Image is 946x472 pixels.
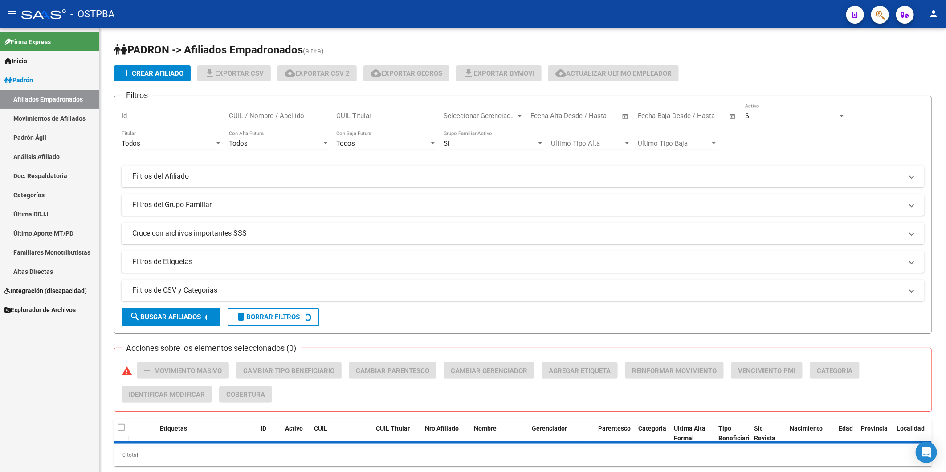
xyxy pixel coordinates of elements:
[129,391,205,399] span: Identificar Modificar
[421,419,470,448] datatable-header-cell: Nro Afiliado
[530,112,567,120] input: Fecha inicio
[132,200,903,210] mat-panel-title: Filtros del Grupo Familiar
[463,68,474,78] mat-icon: file_download
[219,386,272,403] button: Cobertura
[810,362,860,379] button: Categoria
[285,69,350,77] span: Exportar CSV 2
[444,139,449,147] span: Si
[114,65,191,81] button: Crear Afiliado
[632,367,717,375] span: Reinformar Movimiento
[575,112,618,120] input: Fecha fin
[548,65,679,81] button: Actualizar ultimo Empleador
[750,419,786,448] datatable-header-cell: Sit. Revista
[285,425,303,432] span: Activo
[132,257,903,267] mat-panel-title: Filtros de Etiquetas
[549,367,611,375] span: Agregar Etiqueta
[121,68,132,78] mat-icon: add
[372,419,421,448] datatable-header-cell: CUIL Titular
[4,286,87,296] span: Integración (discapacidad)
[532,425,567,432] span: Gerenciador
[638,139,710,147] span: Ultimo Tipo Baja
[916,442,937,463] div: Open Intercom Messenger
[738,367,795,375] span: Vencimiento PMI
[122,166,924,187] mat-expansion-panel-header: Filtros del Afiliado
[4,37,51,47] span: Firma Express
[456,65,542,81] button: Exportar Bymovi
[132,171,903,181] mat-panel-title: Filtros del Afiliado
[70,4,114,24] span: - OSTPBA
[114,444,932,466] div: 0 total
[154,367,222,375] span: Movimiento Masivo
[281,419,310,448] datatable-header-cell: Activo
[728,111,738,122] button: Open calendar
[7,8,18,19] mat-icon: menu
[257,419,281,448] datatable-header-cell: ID
[470,419,528,448] datatable-header-cell: Nombre
[731,362,803,379] button: Vencimiento PMI
[444,112,516,120] span: Seleccionar Gerenciador
[204,69,264,77] span: Exportar CSV
[4,305,76,315] span: Explorador de Archivos
[132,228,903,238] mat-panel-title: Cruce con archivos importantes SSS
[4,56,27,66] span: Inicio
[638,425,666,432] span: Categoria
[861,425,888,432] span: Provincia
[715,419,750,448] datatable-header-cell: Tipo Beneficiario
[444,362,534,379] button: Cambiar Gerenciador
[142,366,152,376] mat-icon: add
[114,44,303,56] span: PADRON -> Afiliados Empadronados
[156,419,257,448] datatable-header-cell: Etiquetas
[620,111,631,122] button: Open calendar
[229,139,248,147] span: Todos
[303,47,324,55] span: (alt+a)
[638,112,674,120] input: Fecha inicio
[122,89,152,102] h3: Filtros
[122,308,220,326] button: Buscar Afiliados
[236,311,246,322] mat-icon: delete
[277,65,357,81] button: Exportar CSV 2
[121,69,183,77] span: Crear Afiliado
[745,112,751,120] span: Si
[122,342,301,354] h3: Acciones sobre los elementos seleccionados (0)
[555,69,672,77] span: Actualizar ultimo Empleador
[197,65,271,81] button: Exportar CSV
[376,425,410,432] span: CUIL Titular
[839,425,853,432] span: Edad
[893,419,929,448] datatable-header-cell: Localidad
[790,425,823,432] span: Nacimiento
[857,419,893,448] datatable-header-cell: Provincia
[371,69,442,77] span: Exportar GECROS
[674,425,705,442] span: Ultima Alta Formal
[4,75,33,85] span: Padrón
[635,419,670,448] datatable-header-cell: Categoria
[555,68,566,78] mat-icon: cloud_download
[754,425,775,442] span: Sit. Revista
[425,425,459,432] span: Nro Afiliado
[310,419,359,448] datatable-header-cell: CUIL
[204,68,215,78] mat-icon: file_download
[314,425,327,432] span: CUIL
[122,223,924,244] mat-expansion-panel-header: Cruce con archivos importantes SSS
[670,419,715,448] datatable-header-cell: Ultima Alta Formal
[817,367,852,375] span: Categoria
[132,285,903,295] mat-panel-title: Filtros de CSV y Categorias
[261,425,266,432] span: ID
[897,425,925,432] span: Localidad
[595,419,635,448] datatable-header-cell: Parentesco
[371,68,381,78] mat-icon: cloud_download
[363,65,449,81] button: Exportar GECROS
[835,419,857,448] datatable-header-cell: Edad
[542,362,618,379] button: Agregar Etiqueta
[336,139,355,147] span: Todos
[122,366,132,376] mat-icon: warning
[786,419,835,448] datatable-header-cell: Nacimiento
[130,311,140,322] mat-icon: search
[928,8,939,19] mat-icon: person
[718,425,753,442] span: Tipo Beneficiario
[598,425,631,432] span: Parentesco
[285,68,295,78] mat-icon: cloud_download
[226,391,265,399] span: Cobertura
[122,386,212,403] button: Identificar Modificar
[236,313,300,321] span: Borrar Filtros
[122,251,924,273] mat-expansion-panel-header: Filtros de Etiquetas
